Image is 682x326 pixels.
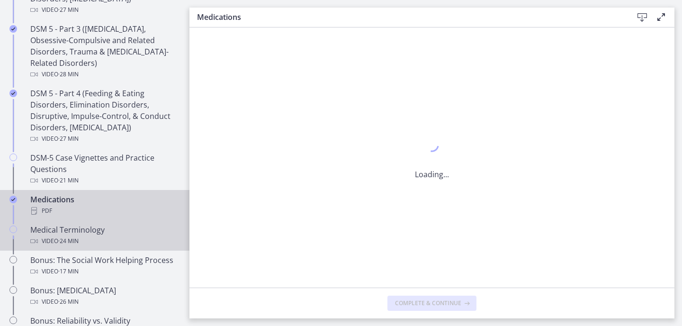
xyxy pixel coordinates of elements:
[415,169,449,180] p: Loading...
[30,205,178,217] div: PDF
[30,23,178,80] div: DSM 5 - Part 3 ([MEDICAL_DATA], Obsessive-Compulsive and Related Disorders, Trauma & [MEDICAL_DAT...
[30,235,178,247] div: Video
[58,4,79,16] span: · 27 min
[30,175,178,186] div: Video
[58,133,79,145] span: · 27 min
[58,296,79,308] span: · 26 min
[30,152,178,186] div: DSM-5 Case Vignettes and Practice Questions
[30,4,178,16] div: Video
[9,196,17,203] i: Completed
[30,266,178,277] div: Video
[58,266,79,277] span: · 17 min
[30,69,178,80] div: Video
[30,285,178,308] div: Bonus: [MEDICAL_DATA]
[58,69,79,80] span: · 28 min
[30,296,178,308] div: Video
[30,224,178,247] div: Medical Terminology
[30,194,178,217] div: Medications
[58,235,79,247] span: · 24 min
[9,25,17,33] i: Completed
[58,175,79,186] span: · 21 min
[30,254,178,277] div: Bonus: The Social Work Helping Process
[415,136,449,157] div: 1
[387,296,476,311] button: Complete & continue
[9,90,17,97] i: Completed
[395,299,461,307] span: Complete & continue
[197,11,618,23] h3: Medications
[30,88,178,145] div: DSM 5 - Part 4 (Feeding & Eating Disorders, Elimination Disorders, Disruptive, Impulse-Control, &...
[30,133,178,145] div: Video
